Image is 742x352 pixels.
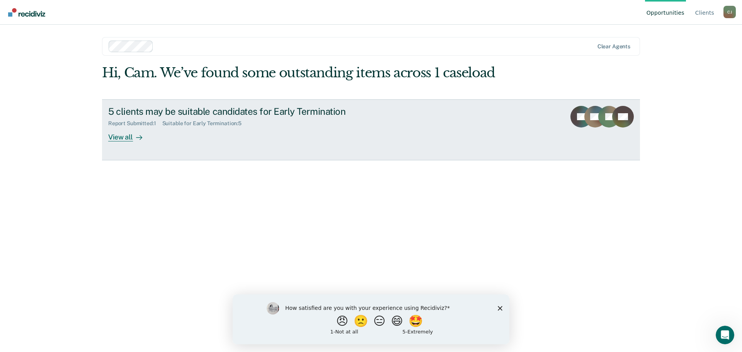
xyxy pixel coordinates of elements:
[108,106,380,117] div: 5 clients may be suitable candidates for Early Termination
[108,126,151,141] div: View all
[716,326,734,344] iframe: Intercom live chat
[597,43,630,50] div: Clear agents
[102,99,640,160] a: 5 clients may be suitable candidates for Early TerminationReport Submitted:1Suitable for Early Te...
[8,8,45,17] img: Recidiviz
[723,6,736,18] button: Profile dropdown button
[233,294,509,344] iframe: Survey by Kim from Recidiviz
[162,120,248,127] div: Suitable for Early Termination : 5
[723,6,736,18] div: C J
[102,65,533,81] div: Hi, Cam. We’ve found some outstanding items across 1 caseload
[108,120,162,127] div: Report Submitted : 1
